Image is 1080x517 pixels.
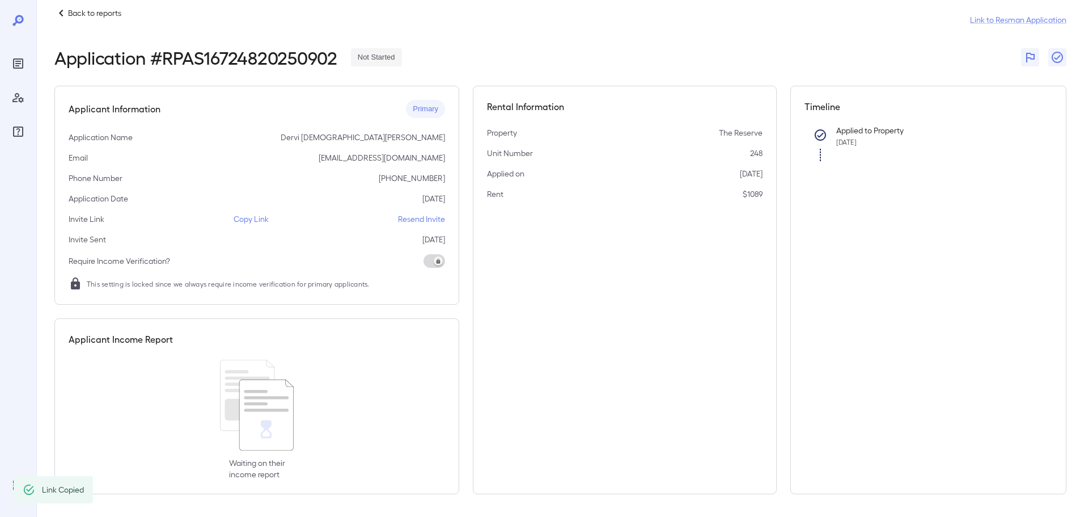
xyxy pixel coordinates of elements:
span: Primary [406,104,445,115]
p: [EMAIL_ADDRESS][DOMAIN_NAME] [319,152,445,163]
p: Require Income Verification? [69,255,170,267]
p: Waiting on their income report [229,457,285,480]
p: Phone Number [69,173,122,184]
h5: Rental Information [487,100,763,114]
p: 248 [750,148,763,159]
button: Close Report [1048,48,1066,66]
span: Not Started [351,52,402,63]
p: Back to reports [68,7,121,19]
p: Email [69,152,88,163]
div: Manage Users [9,89,27,107]
p: Applied to Property [836,125,1035,136]
p: Application Date [69,193,128,204]
p: [DATE] [422,193,445,204]
p: Applied on [487,168,524,179]
p: Application Name [69,132,133,143]
a: Link to Resman Application [970,14,1066,26]
div: Link Copied [42,480,84,500]
h5: Applicant Income Report [69,333,173,346]
div: FAQ [9,123,27,141]
p: Invite Sent [69,234,106,245]
p: Rent [487,188,503,200]
p: Unit Number [487,148,533,159]
p: Dervi [DEMOGRAPHIC_DATA][PERSON_NAME] [281,132,445,143]
p: [DATE] [422,234,445,245]
h2: Application # RPAS16724820250902 [54,47,337,68]
p: Resend Invite [398,213,445,225]
p: [PHONE_NUMBER] [379,173,445,184]
span: [DATE] [836,138,857,146]
h5: Applicant Information [69,102,160,116]
p: [DATE] [740,168,763,179]
div: Reports [9,54,27,73]
p: The Reserve [719,127,763,138]
button: Flag Report [1021,48,1039,66]
p: Copy Link [234,213,269,225]
p: Invite Link [69,213,104,225]
span: This setting is locked since we always require income verification for primary applicants. [87,278,370,289]
div: Log Out [9,476,27,494]
p: Property [487,127,517,138]
p: $1089 [743,188,763,200]
h5: Timeline [804,100,1053,114]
